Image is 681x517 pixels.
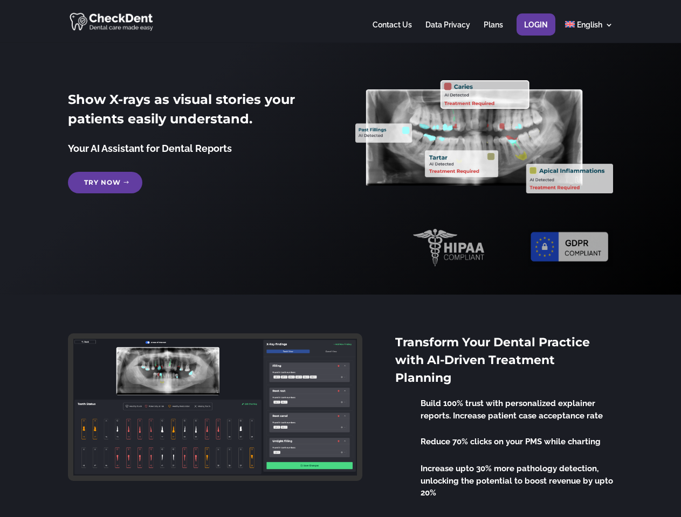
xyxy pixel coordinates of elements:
span: Transform Your Dental Practice with AI-Driven Treatment Planning [395,335,590,385]
a: Contact Us [373,21,412,42]
h2: Show X-rays as visual stories your patients easily understand. [68,90,325,134]
a: Data Privacy [425,21,470,42]
span: Reduce 70% clicks on your PMS while charting [421,437,601,446]
img: CheckDent AI [70,11,154,32]
a: Login [524,21,548,42]
span: Your AI Assistant for Dental Reports [68,143,232,154]
img: X_Ray_annotated [355,80,613,193]
span: Build 100% trust with personalized explainer reports. Increase patient case acceptance rate [421,399,603,421]
a: English [565,21,613,42]
span: Increase upto 30% more pathology detection, unlocking the potential to boost revenue by upto 20% [421,464,613,498]
a: Plans [484,21,503,42]
span: English [577,20,602,29]
a: Try Now [68,172,142,193]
